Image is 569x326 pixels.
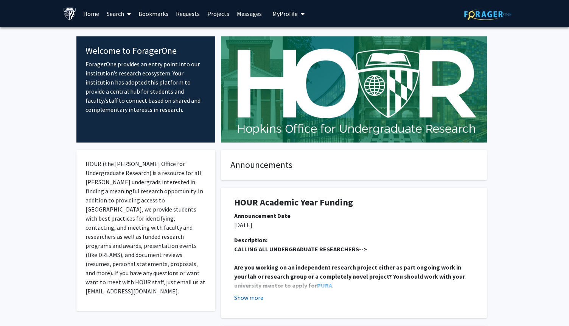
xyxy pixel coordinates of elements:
[234,220,474,229] p: [DATE]
[234,235,474,244] div: Description:
[234,211,474,220] div: Announcement Date
[234,245,359,253] u: CALLING ALL UNDERGRADUATE RESEARCHERS
[86,159,206,296] p: HOUR (the [PERSON_NAME] Office for Undergraduate Research) is a resource for all [PERSON_NAME] un...
[172,0,204,27] a: Requests
[464,8,511,20] img: ForagerOne Logo
[230,160,477,171] h4: Announcements
[234,263,474,290] p: .
[6,292,32,320] iframe: Chat
[79,0,103,27] a: Home
[234,197,474,208] h1: HOUR Academic Year Funding
[204,0,233,27] a: Projects
[103,0,135,27] a: Search
[234,293,263,302] button: Show more
[135,0,172,27] a: Bookmarks
[234,263,466,289] strong: Are you working on an independent research project either as part ongoing work in your lab or res...
[234,245,367,253] strong: -->
[86,60,206,114] p: ForagerOne provides an entry point into our institution’s research ecosystem. Your institution ha...
[221,36,487,143] img: Cover Image
[272,10,298,17] span: My Profile
[86,45,206,56] h4: Welcome to ForagerOne
[317,282,332,289] a: PURA
[63,7,76,20] img: Johns Hopkins University Logo
[233,0,266,27] a: Messages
